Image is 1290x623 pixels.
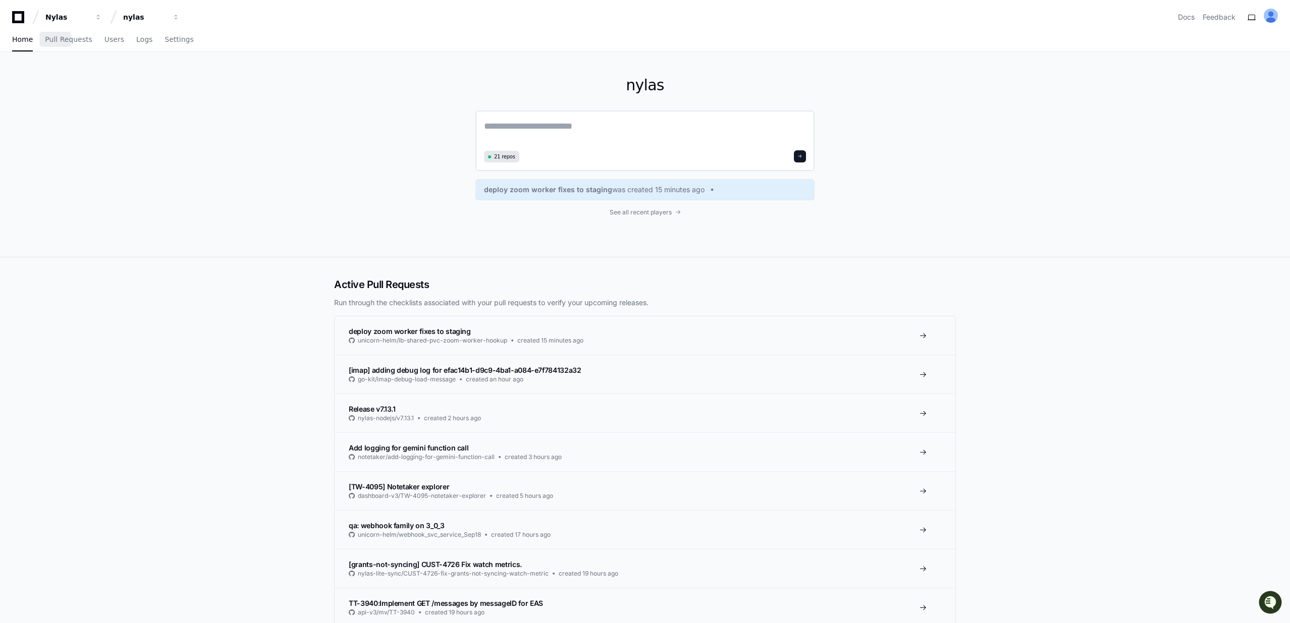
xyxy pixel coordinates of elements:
[34,75,166,85] div: Start new chat
[41,8,106,26] button: Nylas
[172,78,184,90] button: Start new chat
[358,414,414,422] span: nylas-nodejs/v7.13.1
[349,443,468,452] span: Add logging for gemini function call
[100,106,122,114] span: Pylon
[12,36,33,42] span: Home
[559,570,618,578] span: created 19 hours ago
[610,208,672,216] span: See all recent players
[517,336,583,345] span: created 15 minutes ago
[349,327,471,335] span: deploy zoom worker fixes to staging
[335,549,955,588] a: [grants-not-syncing] CUST-4726 Fix watch metrics.nylas-lite-sync/CUST-4726-fix-grants-not-syncing...
[491,531,551,539] span: created 17 hours ago
[45,28,92,51] a: Pull Requests
[10,75,28,93] img: 1756235613930-3d25f9e4-fa56-45dd-b3ad-e072dfbd1548
[335,355,955,393] a: [imap] adding debug log for efac14b1-d9c9-4ba1-a084-e7f784132a32go-kit/imap-debug-load-messagecre...
[349,405,396,413] span: Release v7.13.1
[165,36,193,42] span: Settings
[612,185,705,195] span: was created 15 minutes ago
[496,492,553,500] span: created 5 hours ago
[45,36,92,42] span: Pull Requests
[466,375,523,383] span: created an hour ago
[335,471,955,510] a: [TW-4095] Notetaker explorerdashboard-v3/TW-4095-notetaker-explorercreated 5 hours ago
[334,277,956,292] h2: Active Pull Requests
[349,521,445,530] span: qa: webhook family on 3_0_3
[358,453,495,461] span: notetaker/add-logging-for-gemini-function-call
[494,153,515,160] span: 21 repos
[12,28,33,51] a: Home
[335,432,955,471] a: Add logging for gemini function callnotetaker/add-logging-for-gemini-function-callcreated 3 hours...
[123,12,167,22] div: nylas
[358,570,549,578] span: nylas-lite-sync/CUST-4726-fix-grants-not-syncing-watch-metric
[505,453,562,461] span: created 3 hours ago
[475,208,815,216] a: See all recent players
[119,8,184,26] button: nylas
[349,560,522,569] span: [grants-not-syncing] CUST-4726 Fix watch metrics.
[10,40,184,56] div: Welcome
[349,482,449,491] span: [TW-4095] Notetaker explorer
[335,510,955,549] a: qa: webhook family on 3_0_3unicorn-helm/webhook_svc_service_Sep18created 17 hours ago
[358,375,456,383] span: go-kit/imap-debug-load-message
[425,608,485,616] span: created 19 hours ago
[1203,12,1235,22] button: Feedback
[165,28,193,51] a: Settings
[1264,9,1278,23] img: ALV-UjU-Uivu_cc8zlDcn2c9MNEgVYayUocKx0gHV_Yy_SMunaAAd7JZxK5fgww1Mi-cdUJK5q-hvUHnPErhbMG5W0ta4bF9-...
[349,366,581,374] span: [imap] adding debug log for efac14b1-d9c9-4ba1-a084-e7f784132a32
[71,105,122,114] a: Powered byPylon
[104,36,124,42] span: Users
[358,531,481,539] span: unicorn-helm/webhook_svc_service_Sep18
[136,28,152,51] a: Logs
[358,492,486,500] span: dashboard-v3/TW-4095-notetaker-explorer
[484,185,806,195] a: deploy zoom worker fixes to stagingwas created 15 minutes ago
[1178,12,1195,22] a: Docs
[104,28,124,51] a: Users
[334,298,956,308] p: Run through the checklists associated with your pull requests to verify your upcoming releases.
[475,76,815,94] h1: nylas
[10,10,30,30] img: PlayerZero
[484,185,612,195] span: deploy zoom worker fixes to staging
[358,608,415,616] span: api-v3/mv/TT-3940
[1258,590,1285,617] iframe: Open customer support
[34,85,146,93] div: We're offline, but we'll be back soon!
[45,12,89,22] div: Nylas
[349,599,543,607] span: TT-3940:Implement GET /messages by messageID for EAS
[424,414,481,422] span: created 2 hours ago
[358,336,507,345] span: unicorn-helm/lb-shared-pvc-zoom-worker-hookup
[136,36,152,42] span: Logs
[335,393,955,432] a: Release v7.13.1nylas-nodejs/v7.13.1created 2 hours ago
[335,316,955,355] a: deploy zoom worker fixes to stagingunicorn-helm/lb-shared-pvc-zoom-worker-hookupcreated 15 minute...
